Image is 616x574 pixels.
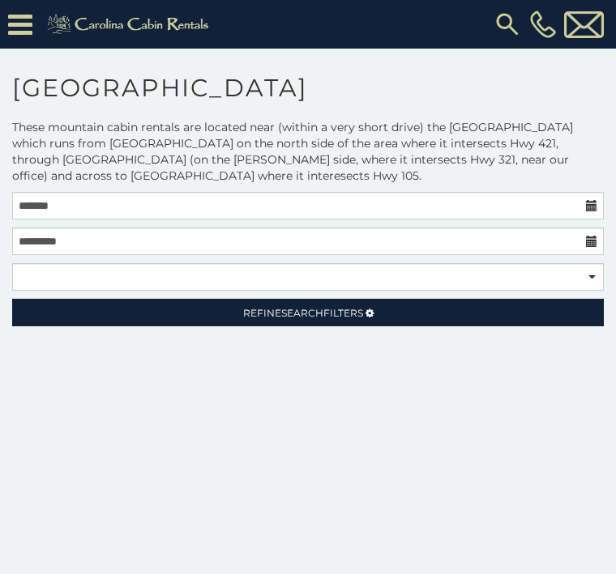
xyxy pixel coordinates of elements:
img: search-regular.svg [493,10,522,39]
img: Khaki-logo.png [41,11,220,37]
span: Refine Filters [243,307,363,319]
a: RefineSearchFilters [12,299,604,326]
span: Search [281,307,323,319]
a: [PHONE_NUMBER] [526,11,560,38]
